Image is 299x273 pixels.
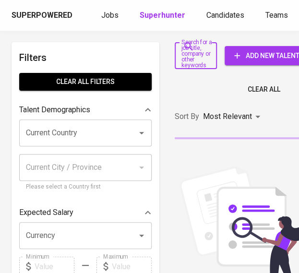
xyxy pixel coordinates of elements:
[19,50,152,65] h6: Filters
[19,100,152,119] div: Talent Demographics
[265,11,288,20] span: Teams
[101,10,120,22] a: Jobs
[135,126,148,140] button: Open
[135,229,148,242] button: Open
[19,104,90,116] p: Talent Demographics
[206,11,244,20] span: Candidates
[19,73,152,91] button: Clear All filters
[244,81,284,98] button: Clear All
[175,111,199,122] p: Sort By
[19,207,73,218] p: Expected Salary
[27,76,144,88] span: Clear All filters
[26,182,145,192] p: Please select a Country first
[203,108,263,126] div: Most Relevant
[140,10,187,22] a: Superhunter
[248,83,280,95] span: Clear All
[19,203,152,222] div: Expected Salary
[140,11,185,20] b: Superhunter
[12,10,72,21] div: Superpowered
[12,10,74,21] a: Superpowered
[206,10,246,22] a: Candidates
[203,111,252,122] p: Most Relevant
[101,11,119,20] span: Jobs
[265,10,290,22] a: Teams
